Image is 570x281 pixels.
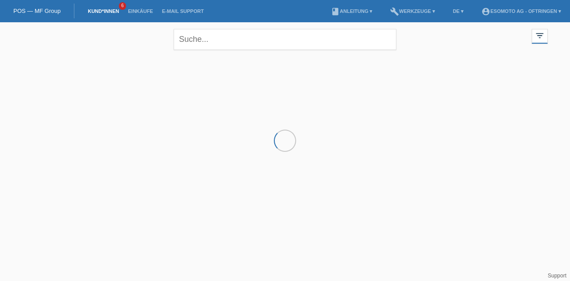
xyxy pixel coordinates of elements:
[390,7,399,16] i: build
[119,2,126,10] span: 6
[326,8,377,14] a: bookAnleitung ▾
[174,29,396,50] input: Suche...
[448,8,468,14] a: DE ▾
[331,7,340,16] i: book
[123,8,157,14] a: Einkäufe
[386,8,440,14] a: buildWerkzeuge ▾
[158,8,208,14] a: E-Mail Support
[13,8,61,14] a: POS — MF Group
[477,8,566,14] a: account_circleEsomoto AG - Oftringen ▾
[535,31,545,41] i: filter_list
[83,8,123,14] a: Kund*innen
[481,7,490,16] i: account_circle
[548,273,566,279] a: Support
